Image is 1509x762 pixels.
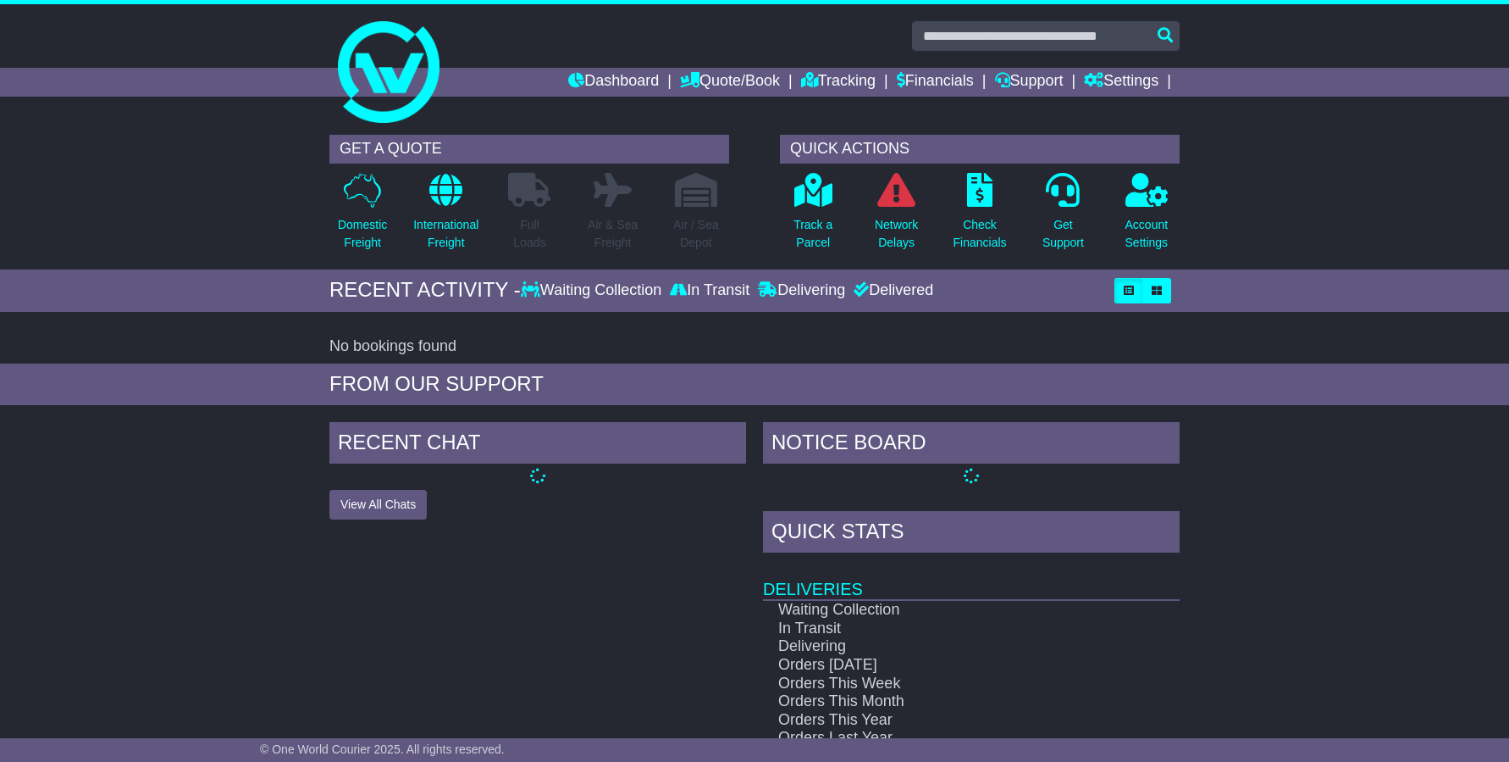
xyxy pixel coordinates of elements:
[329,278,521,303] div: RECENT ACTIVITY -
[329,372,1180,397] div: FROM OUR SUPPORT
[763,600,1119,620] td: Waiting Collection
[874,172,919,261] a: NetworkDelays
[849,281,933,300] div: Delivered
[897,68,974,97] a: Financials
[588,216,638,252] p: Air & Sea Freight
[673,216,719,252] p: Air / Sea Depot
[1125,216,1169,252] p: Account Settings
[763,422,1180,468] div: NOTICE BOARD
[763,511,1180,557] div: Quick Stats
[754,281,849,300] div: Delivering
[793,172,833,261] a: Track aParcel
[521,281,666,300] div: Waiting Collection
[412,172,479,261] a: InternationalFreight
[680,68,780,97] a: Quote/Book
[260,743,505,756] span: © One World Courier 2025. All rights reserved.
[413,216,478,252] p: International Freight
[508,216,550,252] p: Full Loads
[329,422,746,468] div: RECENT CHAT
[953,216,1007,252] p: Check Financials
[875,216,918,252] p: Network Delays
[953,172,1008,261] a: CheckFinancials
[801,68,876,97] a: Tracking
[763,729,1119,748] td: Orders Last Year
[763,620,1119,638] td: In Transit
[1084,68,1158,97] a: Settings
[338,216,387,252] p: Domestic Freight
[1125,172,1169,261] a: AccountSettings
[329,337,1180,356] div: No bookings found
[1042,216,1084,252] p: Get Support
[329,135,729,164] div: GET A QUOTE
[763,675,1119,693] td: Orders This Week
[666,281,754,300] div: In Transit
[995,68,1064,97] a: Support
[793,216,832,252] p: Track a Parcel
[763,557,1180,600] td: Deliveries
[763,656,1119,675] td: Orders [DATE]
[763,711,1119,730] td: Orders This Year
[780,135,1180,164] div: QUICK ACTIONS
[337,172,388,261] a: DomesticFreight
[763,692,1119,711] td: Orders This Month
[1042,172,1085,261] a: GetSupport
[568,68,659,97] a: Dashboard
[329,490,427,520] button: View All Chats
[763,637,1119,656] td: Delivering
